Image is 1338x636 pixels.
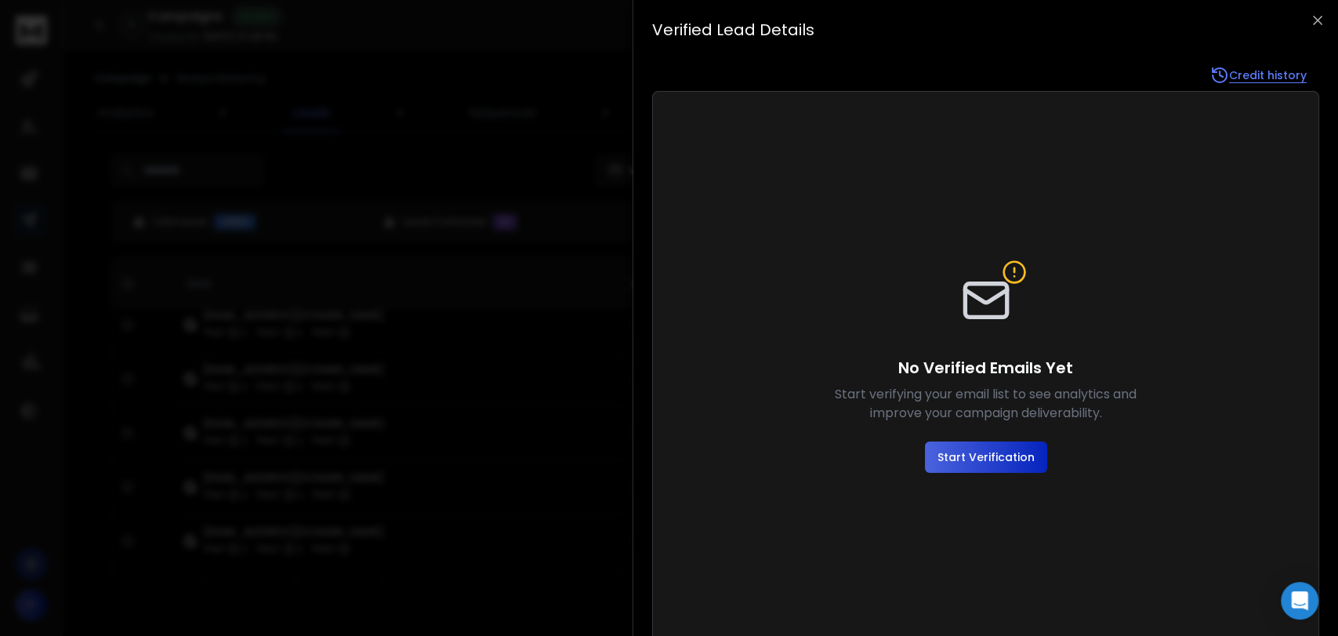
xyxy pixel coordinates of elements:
a: Credit history [1198,60,1319,91]
p: Start verifying your email list to see analytics and improve your campaign deliverability. [810,385,1162,423]
h4: No Verified Emails Yet [810,357,1162,379]
div: Open Intercom Messenger [1281,582,1318,620]
button: Start Verification [925,442,1047,473]
h3: Verified Lead Details [652,19,1319,41]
